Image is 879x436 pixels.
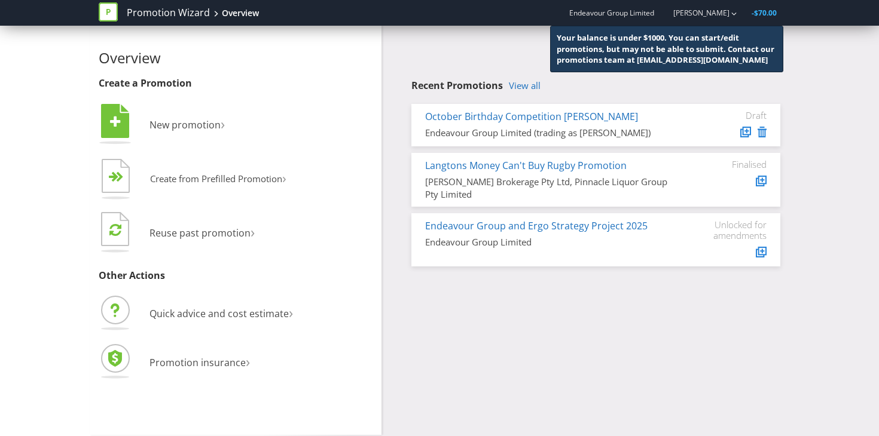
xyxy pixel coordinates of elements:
div: Draft [695,110,767,121]
div: Finalised [695,159,767,170]
span: New promotion [149,118,221,131]
span: -$70.00 [752,8,777,18]
tspan:  [109,223,121,237]
button: Create from Prefilled Promotion› [99,156,287,204]
span: Your balance is under $1000. You can start/edit promotions, but may not be able to submit. Contac... [557,32,774,65]
div: Endeavour Group Limited [425,236,677,248]
div: [PERSON_NAME] Brokerage Pty Ltd, Pinnacle Liquor Group Pty Limited [425,176,677,201]
span: › [282,168,286,187]
a: [PERSON_NAME] [661,8,730,18]
div: Overview [222,7,259,19]
tspan:  [116,171,124,183]
div: Unlocked for amendments [695,219,767,241]
span: Reuse past promotion [149,226,251,240]
span: Create from Prefilled Promotion [150,173,282,185]
a: October Birthday Competition [PERSON_NAME] [425,110,638,123]
h2: Overview [99,50,373,66]
h3: Create a Promotion [99,78,373,89]
tspan:  [110,115,121,128]
a: Endeavour Group and Ergo Strategy Project 2025 [425,219,648,232]
span: Recent Promotions [411,79,503,92]
span: Endeavour Group Limited [569,8,654,18]
a: Langtons Money Can't Buy Rugby Promotion [425,159,627,172]
a: Quick advice and cost estimate› [99,307,293,320]
a: Promotion insurance› [99,356,250,369]
span: Promotion insurance [149,356,246,369]
span: › [246,351,250,371]
span: › [221,113,225,133]
a: View all [509,81,541,91]
a: Promotion Wizard [127,6,210,20]
div: Endeavour Group Limited (trading as [PERSON_NAME]) [425,127,677,139]
span: › [251,222,255,241]
h3: Other Actions [99,271,373,281]
span: Quick advice and cost estimate [149,307,289,320]
span: › [289,302,293,322]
